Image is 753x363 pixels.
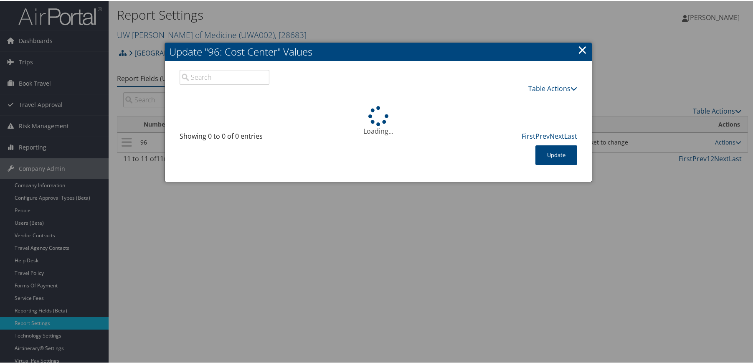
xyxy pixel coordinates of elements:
h2: Update "96: Cost Center" Values [165,42,592,60]
div: Showing 0 to 0 of 0 entries [180,130,270,145]
button: Update [535,145,577,164]
a: Prev [535,131,550,140]
a: Next [550,131,564,140]
a: Table Actions [528,83,577,92]
a: Last [564,131,577,140]
input: Search [180,69,270,84]
a: First [522,131,535,140]
div: Loading... [180,105,577,135]
a: × [578,41,587,57]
